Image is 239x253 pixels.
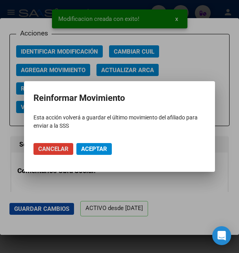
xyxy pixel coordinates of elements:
button: Aceptar [76,143,112,155]
p: Esta acción volverá a guardar el último movimiento del afiliado para enviar a la SSS [33,113,206,130]
h2: Reinformar Movimiento [33,91,206,106]
span: Cancelar [38,145,69,153]
button: Cancelar [33,143,73,155]
div: Open Intercom Messenger [212,226,231,245]
span: Aceptar [81,145,107,153]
